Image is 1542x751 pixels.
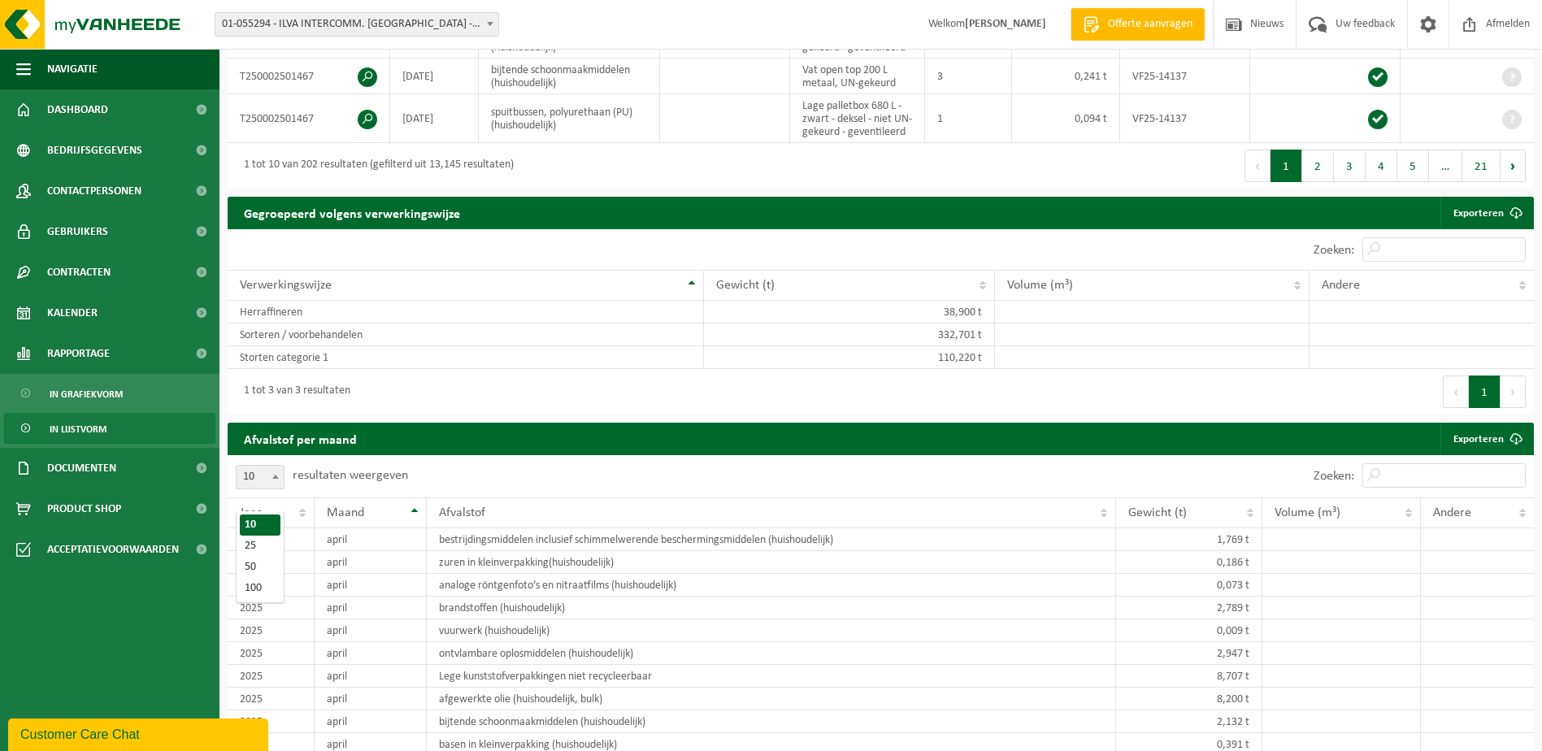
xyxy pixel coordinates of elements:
[1116,574,1262,597] td: 0,073 t
[47,130,142,171] span: Bedrijfsgegevens
[315,528,427,551] td: april
[427,710,1115,733] td: bijtende schoonmaakmiddelen (huishoudelijk)
[427,597,1115,619] td: brandstoffen (huishoudelijk)
[47,252,111,293] span: Contracten
[4,413,215,444] a: In lijstvorm
[427,551,1115,574] td: zuren in kleinverpakking(huishoudelijk)
[228,423,373,454] h2: Afvalstof per maand
[228,197,476,228] h2: Gegroepeerd volgens verwerkingswijze
[315,574,427,597] td: april
[228,323,704,346] td: Sorteren / voorbehandelen
[1116,619,1262,642] td: 0,009 t
[1116,642,1262,665] td: 2,947 t
[327,506,364,519] span: Maand
[1334,150,1366,182] button: 3
[1116,597,1262,619] td: 2,789 t
[1120,59,1250,94] td: VF25-14137
[315,597,427,619] td: april
[1071,8,1205,41] a: Offerte aanvragen
[390,59,479,94] td: [DATE]
[228,642,315,665] td: 2025
[236,377,350,406] div: 1 tot 3 van 3 resultaten
[1314,244,1354,257] label: Zoeken:
[427,619,1115,642] td: vuurwerk (huishoudelijk)
[390,94,479,143] td: [DATE]
[315,688,427,710] td: april
[47,448,116,488] span: Documenten
[427,642,1115,665] td: ontvlambare oplosmiddelen (huishoudelijk)
[1116,688,1262,710] td: 8,200 t
[228,301,704,323] td: Herraffineren
[479,59,660,94] td: bijtende schoonmaakmiddelen (huishoudelijk)
[47,171,141,211] span: Contactpersonen
[1275,506,1340,519] span: Volume (m³)
[8,715,271,751] iframe: chat widget
[228,346,704,369] td: Storten categorie 1
[1501,375,1526,408] button: Next
[1302,150,1334,182] button: 2
[790,94,925,143] td: Lage palletbox 680 L - zwart - deksel - niet UN-gekeurd - geventileerd
[1012,59,1120,94] td: 0,241 t
[293,469,408,482] label: resultaten weergeven
[315,710,427,733] td: april
[479,94,660,143] td: spuitbussen, polyurethaan (PU) (huishoudelijk)
[439,506,485,519] span: Afvalstof
[1104,16,1197,33] span: Offerte aanvragen
[215,12,499,37] span: 01-055294 - ILVA INTERCOMM. EREMBODEGEM - EREMBODEGEM
[47,333,110,374] span: Rapportage
[228,574,315,597] td: 2025
[240,506,262,519] span: Jaar
[1244,150,1271,182] button: Previous
[1116,665,1262,688] td: 8,707 t
[1128,506,1187,519] span: Gewicht (t)
[1440,423,1532,455] a: Exporteren
[704,301,995,323] td: 38,900 t
[240,578,280,599] li: 100
[1469,375,1501,408] button: 1
[704,323,995,346] td: 332,701 t
[47,89,108,130] span: Dashboard
[1271,150,1302,182] button: 1
[47,529,179,570] span: Acceptatievoorwaarden
[240,279,332,292] span: Verwerkingswijze
[1012,94,1120,143] td: 0,094 t
[228,551,315,574] td: 2025
[427,665,1115,688] td: Lege kunststofverpakkingen niet recycleerbaar
[228,619,315,642] td: 2025
[228,528,315,551] td: 2025
[215,13,498,36] span: 01-055294 - ILVA INTERCOMM. EREMBODEGEM - EREMBODEGEM
[1501,150,1526,182] button: Next
[1120,94,1250,143] td: VF25-14137
[240,557,280,578] li: 50
[315,551,427,574] td: april
[1314,470,1354,483] label: Zoeken:
[4,378,215,409] a: In grafiekvorm
[228,710,315,733] td: 2025
[1443,375,1469,408] button: Previous
[1116,528,1262,551] td: 1,769 t
[1440,197,1532,229] a: Exporteren
[315,642,427,665] td: april
[716,279,775,292] span: Gewicht (t)
[315,619,427,642] td: april
[1366,150,1397,182] button: 4
[1433,506,1471,519] span: Andere
[925,59,1012,94] td: 3
[427,574,1115,597] td: analoge röntgenfoto’s en nitraatfilms (huishoudelijk)
[228,59,390,94] td: T250002501467
[427,528,1115,551] td: bestrijdingsmiddelen inclusief schimmelwerende beschermingsmiddelen (huishoudelijk)
[1397,150,1429,182] button: 5
[228,665,315,688] td: 2025
[1007,279,1073,292] span: Volume (m³)
[240,514,280,536] li: 10
[315,665,427,688] td: april
[1116,551,1262,574] td: 0,186 t
[228,688,315,710] td: 2025
[228,94,390,143] td: T250002501467
[228,597,315,619] td: 2025
[1322,279,1360,292] span: Andere
[50,414,106,445] span: In lijstvorm
[237,466,284,488] span: 10
[236,151,514,180] div: 1 tot 10 van 202 resultaten (gefilterd uit 13,145 resultaten)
